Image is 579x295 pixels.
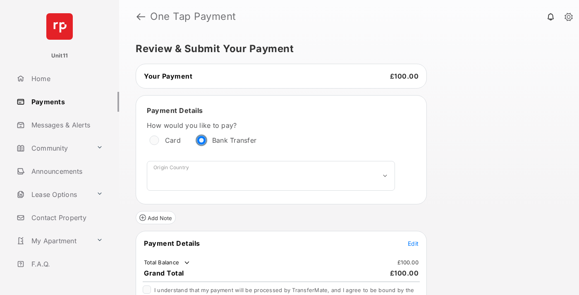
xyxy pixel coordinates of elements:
p: Unit11 [51,52,68,60]
label: Card [165,136,181,144]
span: Grand Total [144,269,184,277]
td: £100.00 [397,259,419,266]
a: Lease Options [13,185,93,204]
label: Bank Transfer [212,136,256,144]
button: Edit [408,239,419,247]
a: Payments [13,92,119,112]
span: £100.00 [390,72,419,80]
a: Messages & Alerts [13,115,119,135]
span: Your Payment [144,72,192,80]
span: Edit [408,240,419,247]
button: Add Note [136,211,176,224]
a: Announcements [13,161,119,181]
a: My Apartment [13,231,93,251]
span: Payment Details [144,239,200,247]
span: £100.00 [390,269,419,277]
a: Community [13,138,93,158]
h5: Review & Submit Your Payment [136,44,556,54]
span: Payment Details [147,106,203,115]
label: How would you like to pay? [147,121,395,130]
a: Home [13,69,119,89]
img: svg+xml;base64,PHN2ZyB4bWxucz0iaHR0cDovL3d3dy53My5vcmcvMjAwMC9zdmciIHdpZHRoPSI2NCIgaGVpZ2h0PSI2NC... [46,13,73,40]
strong: One Tap Payment [150,12,236,22]
a: Contact Property [13,208,119,228]
td: Total Balance [144,259,191,267]
a: F.A.Q. [13,254,119,274]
